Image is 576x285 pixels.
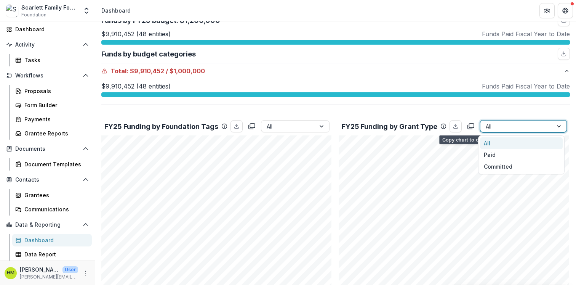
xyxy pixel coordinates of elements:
[3,69,92,82] button: Open Workflows
[12,248,92,261] a: Data Report
[480,137,563,149] div: All
[12,85,92,97] a: Proposals
[12,54,92,66] a: Tasks
[450,120,462,132] button: download
[24,191,86,199] div: Grantees
[24,250,86,258] div: Data Report
[62,266,78,273] p: User
[482,29,570,39] p: Funds Paid Fiscal Year to Date
[12,127,92,140] a: Grantee Reports
[24,87,86,95] div: Proposals
[7,271,14,275] div: Haley Miller
[24,160,86,168] div: Document Templates
[12,99,92,111] a: Form Builder
[24,101,86,109] div: Form Builder
[12,158,92,171] a: Document Templates
[101,66,564,76] p: Total : $1,000,000
[230,120,243,132] button: download
[98,5,134,16] nav: breadcrumb
[101,79,570,105] div: Total:$9,910,452/$1,000,000
[24,115,86,123] div: Payments
[15,42,80,48] span: Activity
[101,63,570,79] button: Total:$9,910,452/$1,000,000
[12,189,92,201] a: Grantees
[12,203,92,216] a: Communications
[12,234,92,246] a: Dashboard
[24,56,86,64] div: Tasks
[24,236,86,244] div: Dashboard
[6,5,18,17] img: Scarlett Family Foundation
[12,113,92,126] a: Payments
[21,3,78,11] div: Scarlett Family Foundation
[3,39,92,51] button: Open Activity
[3,23,92,35] a: Dashboard
[101,29,171,39] p: $9,910,452 (48 entities)
[166,66,168,76] span: /
[465,120,477,132] button: copy to clipboard
[15,72,80,79] span: Workflows
[3,219,92,231] button: Open Data & Reporting
[15,177,80,183] span: Contacts
[3,174,92,186] button: Open Contacts
[81,269,90,278] button: More
[15,25,86,33] div: Dashboard
[20,266,59,274] p: [PERSON_NAME]
[3,143,92,155] button: Open Documents
[480,161,563,172] div: Committed
[104,121,218,132] p: FY25 Funding by Foundation Tags
[21,11,46,18] span: Foundation
[15,146,80,152] span: Documents
[558,48,570,60] button: download
[342,121,437,132] p: FY25 Funding by Grant Type
[130,66,164,76] span: $9,910,452
[20,274,78,280] p: [PERSON_NAME][EMAIL_ADDRESS][DOMAIN_NAME]
[246,120,258,132] button: copy to clipboard
[558,3,573,18] button: Get Help
[480,149,563,161] div: Paid
[101,6,131,14] div: Dashboard
[24,205,86,213] div: Communications
[482,82,570,91] p: Funds Paid Fiscal Year to Date
[101,82,171,91] p: $9,910,452 (48 entities)
[81,3,92,18] button: Open entity switcher
[24,129,86,137] div: Grantee Reports
[15,222,80,228] span: Data & Reporting
[101,49,196,59] p: Funds by budget categories
[539,3,555,18] button: Partners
